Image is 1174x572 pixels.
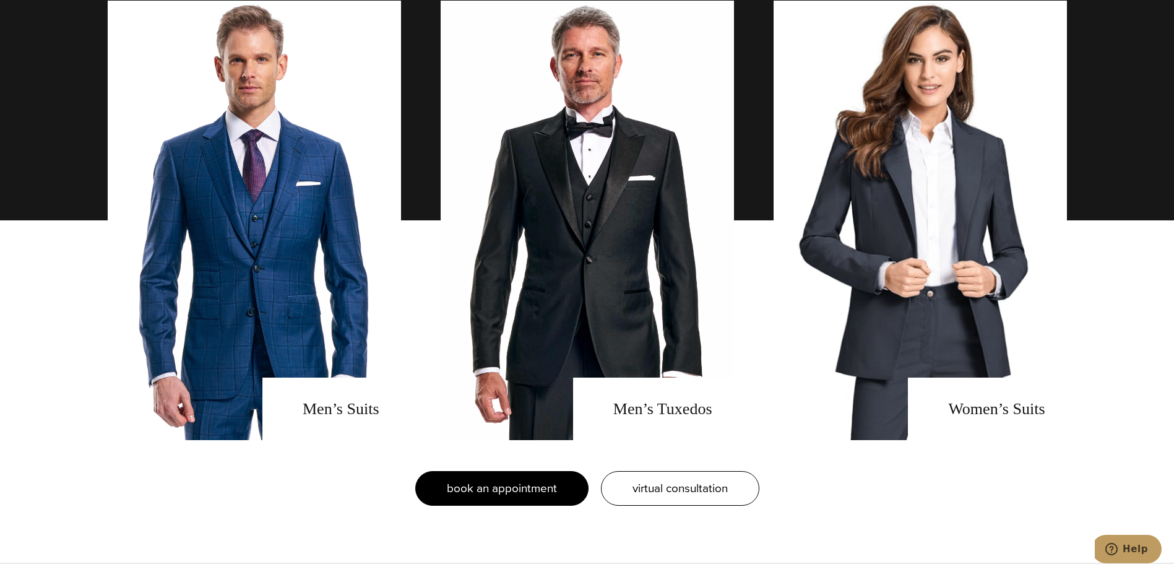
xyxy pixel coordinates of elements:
[774,1,1067,440] a: Women's Suits
[601,471,759,506] a: virtual consultation
[415,471,589,506] a: book an appointment
[1095,535,1162,566] iframe: Opens a widget where you can chat to one of our agents
[447,479,557,497] span: book an appointment
[441,1,734,440] a: men's tuxedos
[632,479,728,497] span: virtual consultation
[108,1,401,440] a: men's suits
